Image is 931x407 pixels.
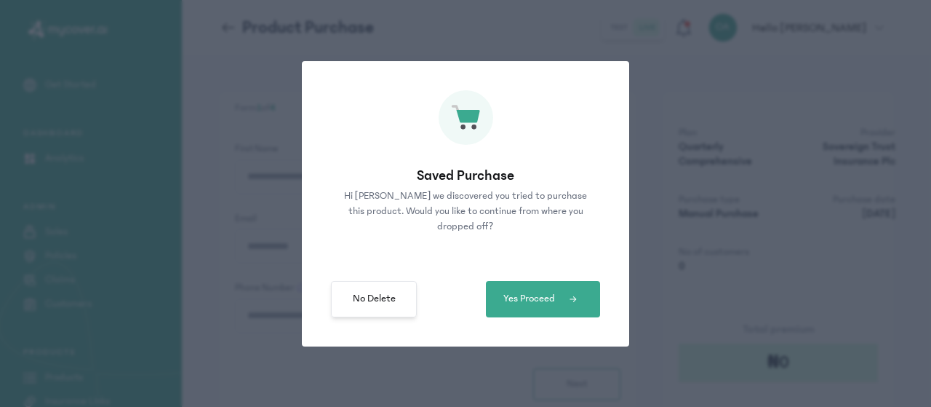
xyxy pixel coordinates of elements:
p: Hi [PERSON_NAME] we discovered you tried to purchase this product. Would you like to continue fro... [343,189,588,234]
p: Saved Purchase [331,165,600,186]
button: Yes Proceed [486,281,600,317]
span: No Delete [353,291,396,307]
span: Yes Proceed [503,291,555,307]
button: No Delete [331,281,417,317]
